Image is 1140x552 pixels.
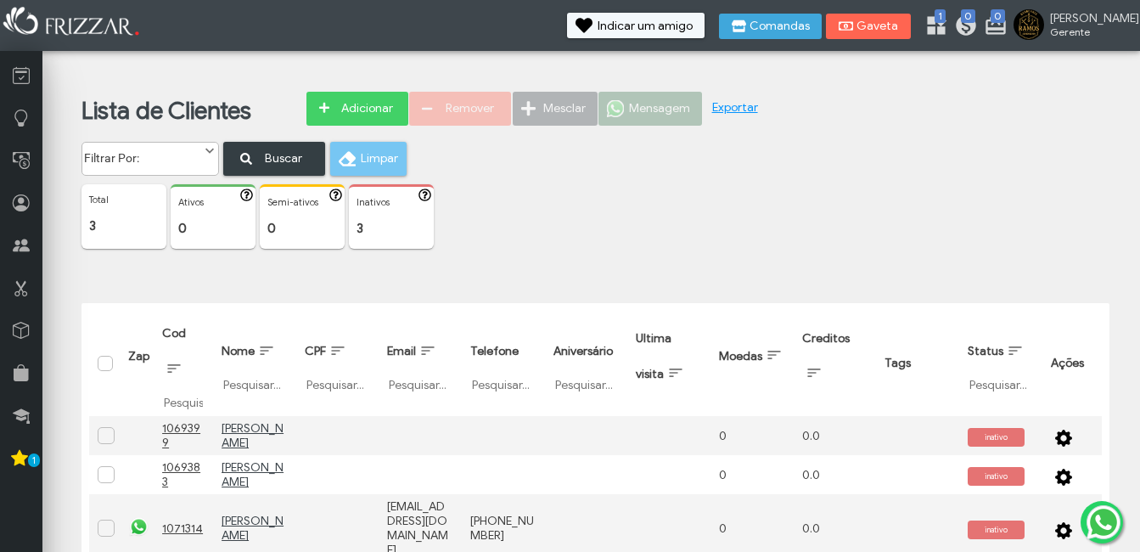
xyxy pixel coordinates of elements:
[222,460,284,489] a: [PERSON_NAME]
[267,196,337,208] p: Semi-ativos
[357,196,426,208] p: Inativos
[984,14,1001,41] a: 0
[222,376,288,393] input: Pesquisar...
[361,146,395,172] span: Limpar
[794,455,877,494] td: 0.0
[296,311,379,416] th: CPF: activate to sort column ascending
[162,326,186,341] span: Cod
[305,344,326,358] span: CPF
[802,331,850,346] span: Creditos
[357,221,426,236] p: 3
[1051,423,1076,448] button: ui-button
[710,311,794,416] th: Moedas: activate to sort column ascending
[305,376,371,393] input: Pesquisar...
[1051,515,1076,541] button: ui-button
[924,14,941,41] a: 1
[968,376,1034,393] input: Pesquisar...
[470,344,519,358] span: Telefone
[935,9,946,23] span: 1
[387,376,453,393] input: Pesquisar...
[162,394,205,411] input: Pesquisar...
[128,516,149,538] img: whatsapp.png
[1050,25,1126,38] span: Gerente
[710,455,794,494] td: 0
[162,460,200,489] u: 1069383
[1014,9,1132,43] a: [PERSON_NAME] Gerente
[222,344,255,358] span: Nome
[954,14,971,41] a: 0
[470,376,536,393] input: Pesquisar...
[961,9,975,23] span: 0
[306,92,408,126] button: Adicionar
[337,96,396,121] span: Adicionar
[553,376,620,393] input: Pesquisar...
[326,189,350,206] button: ui-button
[636,331,671,381] span: Ultima visita
[826,14,911,39] button: Gaveta
[82,143,203,166] label: Filtrar Por:
[120,311,154,416] th: Zap
[178,221,248,236] p: 0
[1063,462,1064,487] span: ui-button
[627,311,710,416] th: Ultima visita: activate to sort column ascending
[876,311,959,416] th: Tags
[719,14,822,39] button: Comandas
[154,311,213,416] th: Cod: activate to sort column ascending
[719,349,762,363] span: Moedas
[968,428,1025,447] span: inativo
[712,100,758,115] a: Exportar
[545,311,628,416] th: Aniversário
[330,142,407,176] button: Limpar
[750,20,810,32] span: Comandas
[89,218,159,234] p: 3
[213,311,296,416] th: Nome: activate to sort column ascending
[1051,462,1076,487] button: ui-button
[968,467,1025,486] span: inativo
[222,514,284,543] a: [PERSON_NAME]
[81,96,251,126] a: Lista de Clientes
[794,416,877,455] td: 0.0
[598,20,693,32] span: Indicar um amigo
[98,357,110,369] div: Selecionar tudo
[178,196,248,208] p: Ativos
[254,145,313,172] span: Buscar
[1063,515,1064,541] span: ui-button
[267,221,337,236] p: 0
[162,521,203,536] u: 1071314
[1083,502,1124,543] img: whatsapp.png
[379,311,462,416] th: Email: activate to sort column ascending
[710,416,794,455] td: 0
[991,9,1005,23] span: 0
[223,142,325,176] button: Buscar
[1050,11,1126,25] span: [PERSON_NAME]
[567,13,705,38] button: Indicar um amigo
[89,194,159,206] p: Total
[959,311,1042,416] th: Status: activate to sort column ascending
[162,421,200,450] u: 1069399
[415,189,439,206] button: ui-button
[1051,356,1084,370] span: Ações
[968,344,1003,358] span: Status
[794,311,877,416] th: Creditos: activate to sort column ascending
[387,344,416,358] span: Email
[470,514,536,543] div: [PHONE_NUMBER]
[884,356,911,370] span: Tags
[128,349,149,363] span: Zap
[237,189,261,206] button: ui-button
[1063,423,1064,448] span: ui-button
[968,521,1025,539] span: inativo
[222,421,284,450] a: [PERSON_NAME]
[856,20,899,32] span: Gaveta
[1042,311,1102,416] th: Ações
[28,453,40,467] span: 1
[462,311,545,416] th: Telefone
[553,344,613,358] span: Aniversário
